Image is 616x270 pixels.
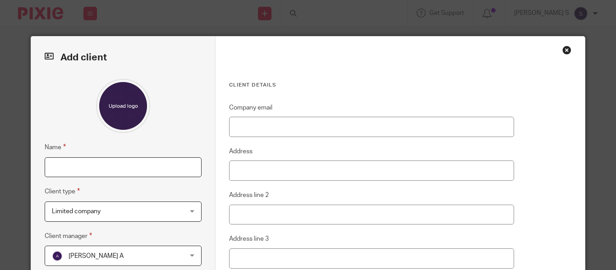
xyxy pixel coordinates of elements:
[45,186,80,197] label: Client type
[229,147,253,156] label: Address
[52,251,63,261] img: svg%3E
[229,82,514,89] h3: Client details
[69,253,124,259] span: [PERSON_NAME] A
[52,208,101,215] span: Limited company
[562,46,571,55] div: Close this dialog window
[45,231,92,241] label: Client manager
[229,234,269,243] label: Address line 3
[45,142,66,152] label: Name
[229,191,269,200] label: Address line 2
[229,103,272,112] label: Company email
[45,50,202,65] h2: Add client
